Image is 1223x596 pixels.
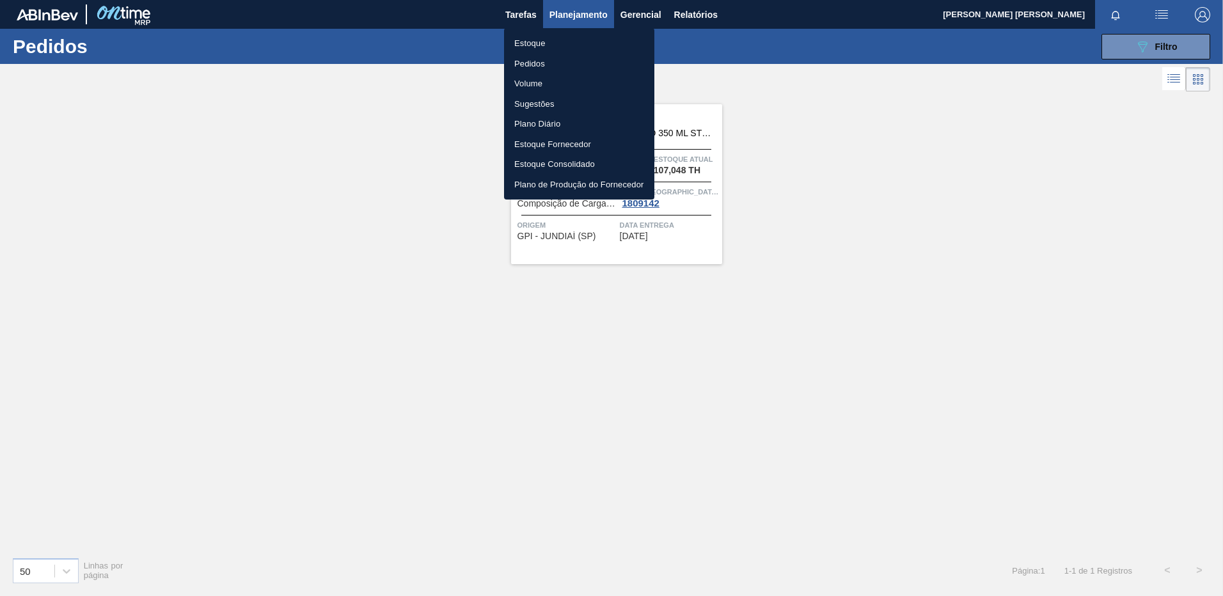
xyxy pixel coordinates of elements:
[504,94,654,114] a: Sugestões
[504,33,654,54] a: Estoque
[504,134,654,155] a: Estoque Fornecedor
[504,54,654,74] a: Pedidos
[504,154,654,175] a: Estoque Consolidado
[504,114,654,134] a: Plano Diário
[504,74,654,94] a: Volume
[504,175,654,195] a: Plano de Produção do Fornecedor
